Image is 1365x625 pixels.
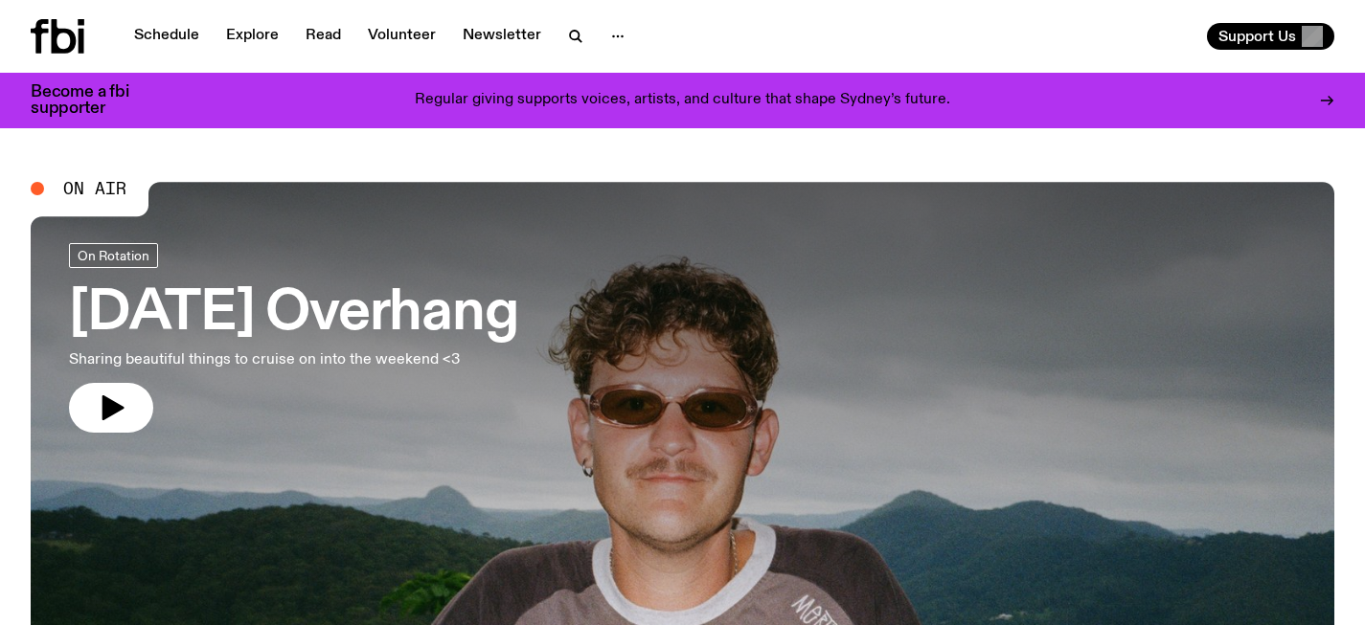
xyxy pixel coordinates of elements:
h3: [DATE] Overhang [69,287,517,341]
a: Newsletter [451,23,553,50]
p: Sharing beautiful things to cruise on into the weekend <3 [69,348,517,371]
span: Support Us [1218,28,1296,45]
p: Regular giving supports voices, artists, and culture that shape Sydney’s future. [415,92,950,109]
a: Read [294,23,353,50]
button: Support Us [1207,23,1334,50]
a: Explore [215,23,290,50]
span: On Air [63,180,126,197]
span: On Rotation [78,248,149,262]
a: On Rotation [69,243,158,268]
a: Volunteer [356,23,447,50]
h3: Become a fbi supporter [31,84,153,117]
a: Schedule [123,23,211,50]
a: [DATE] OverhangSharing beautiful things to cruise on into the weekend <3 [69,243,517,433]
